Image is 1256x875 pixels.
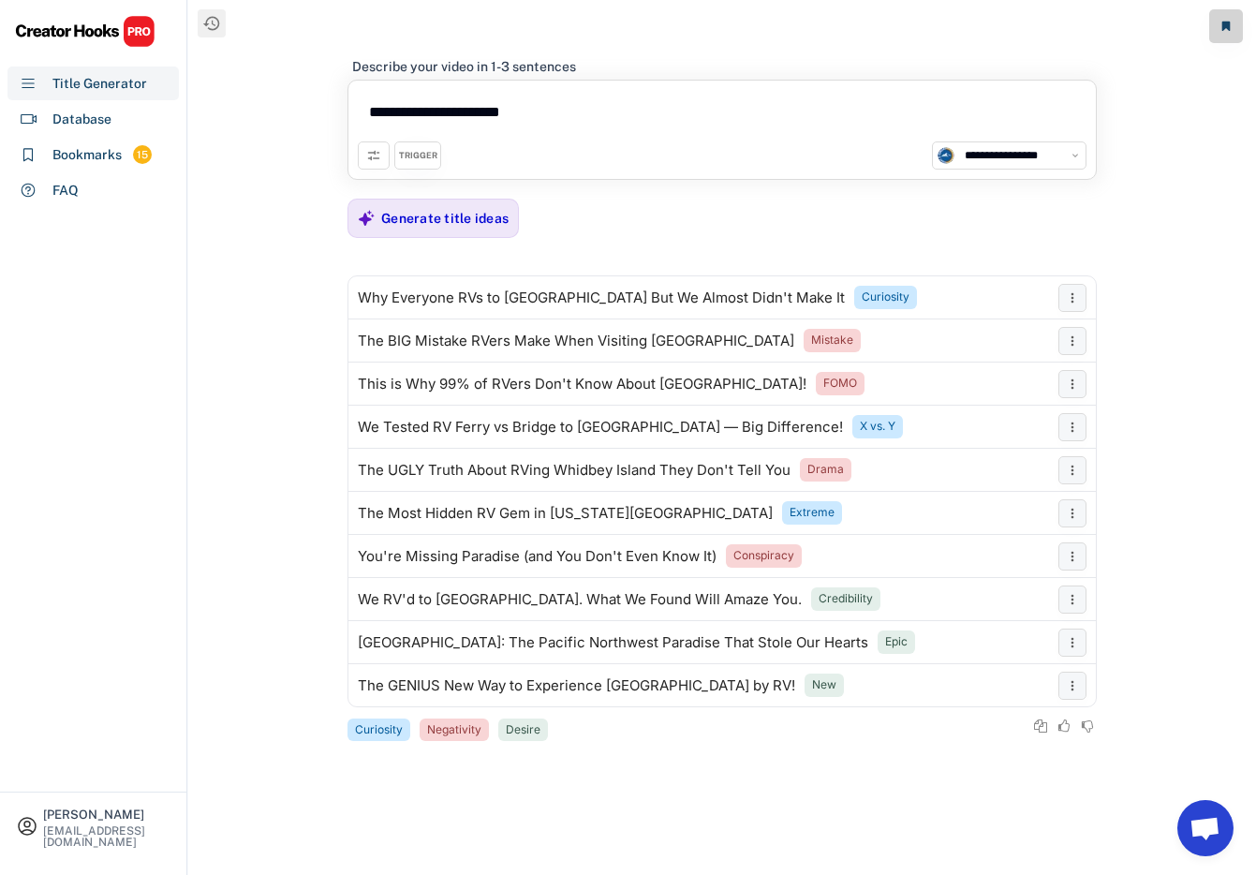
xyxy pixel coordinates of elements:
div: 15 [133,147,152,163]
div: Database [52,110,111,129]
div: Mistake [811,333,853,349]
a: Open chat [1177,800,1234,856]
div: Curiosity [862,289,909,305]
div: The Most Hidden RV Gem in [US_STATE][GEOGRAPHIC_DATA] [358,506,773,521]
div: TRIGGER [399,150,437,162]
div: The BIG Mistake RVers Make When Visiting [GEOGRAPHIC_DATA] [358,334,794,349]
div: [EMAIL_ADDRESS][DOMAIN_NAME] [43,825,170,848]
div: Credibility [819,591,873,607]
div: You're Missing Paradise (and You Don't Even Know It) [358,549,717,564]
div: The UGLY Truth About RVing Whidbey Island They Don't Tell You [358,463,791,478]
div: Desire [506,722,540,738]
div: FAQ [52,181,79,200]
div: Describe your video in 1-3 sentences [352,58,576,75]
div: New [812,677,836,693]
div: Epic [885,634,908,650]
div: We RV'd to [GEOGRAPHIC_DATA]. What We Found Will Amaze You. [358,592,802,607]
div: Drama [807,462,844,478]
div: Conspiracy [733,548,794,564]
div: We Tested RV Ferry vs Bridge to [GEOGRAPHIC_DATA] — Big Difference! [358,420,843,435]
div: Negativity [427,722,481,738]
div: X vs. Y [860,419,895,435]
img: CHPRO%20Logo.svg [15,15,155,48]
div: FOMO [823,376,857,392]
div: Title Generator [52,74,147,94]
div: [GEOGRAPHIC_DATA]: The Pacific Northwest Paradise That Stole Our Hearts [358,635,868,650]
img: channels4_profile.jpg [938,147,954,164]
div: Bookmarks [52,145,122,165]
div: Why Everyone RVs to [GEOGRAPHIC_DATA] But We Almost Didn't Make It [358,290,845,305]
div: Curiosity [355,722,403,738]
div: Extreme [790,505,835,521]
div: The GENIUS New Way to Experience [GEOGRAPHIC_DATA] by RV! [358,678,795,693]
div: [PERSON_NAME] [43,808,170,821]
div: This is Why 99% of RVers Don't Know About [GEOGRAPHIC_DATA]! [358,377,806,392]
div: Generate title ideas [381,210,509,227]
